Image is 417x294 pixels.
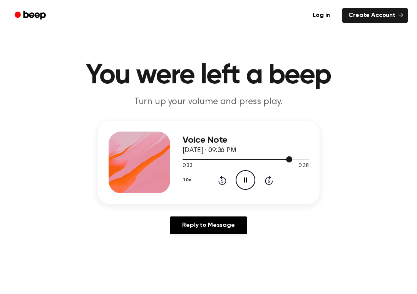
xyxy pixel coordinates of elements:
[342,8,408,23] a: Create Account
[9,8,53,23] a: Beep
[183,147,236,154] span: [DATE] · 09:36 PM
[305,7,338,24] a: Log in
[170,216,247,234] a: Reply to Message
[183,135,309,145] h3: Voice Note
[298,162,308,170] span: 0:38
[183,174,194,187] button: 1.0x
[12,62,406,90] h1: You were left a beep
[61,96,357,108] p: Turn up your volume and press play.
[183,162,193,170] span: 0:33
